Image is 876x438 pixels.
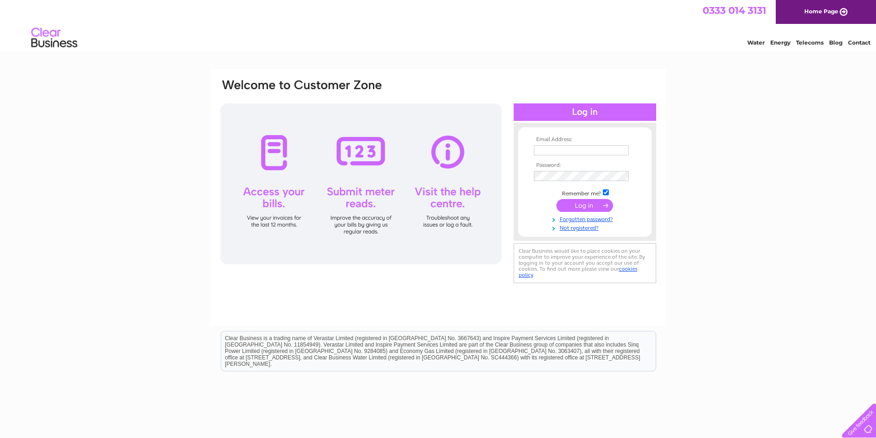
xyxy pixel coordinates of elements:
[221,5,656,45] div: Clear Business is a trading name of Verastar Limited (registered in [GEOGRAPHIC_DATA] No. 3667643...
[532,137,638,143] th: Email Address:
[519,266,637,278] a: cookies policy
[556,199,613,212] input: Submit
[703,5,766,16] a: 0333 014 3131
[532,188,638,197] td: Remember me?
[534,223,638,232] a: Not registered?
[532,162,638,169] th: Password:
[747,39,765,46] a: Water
[31,24,78,52] img: logo.png
[770,39,790,46] a: Energy
[514,243,656,283] div: Clear Business would like to place cookies on your computer to improve your experience of the sit...
[534,214,638,223] a: Forgotten password?
[848,39,870,46] a: Contact
[829,39,842,46] a: Blog
[796,39,824,46] a: Telecoms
